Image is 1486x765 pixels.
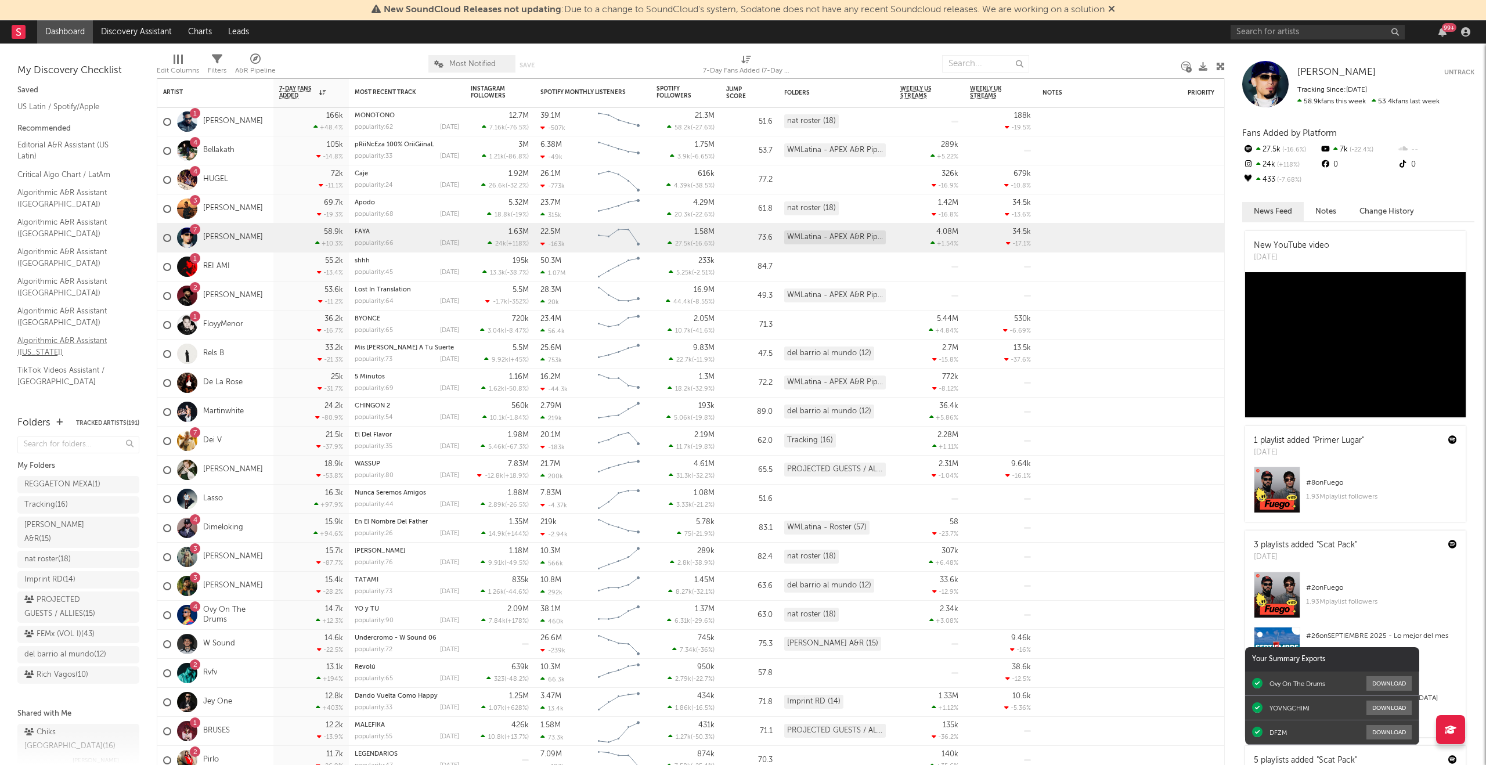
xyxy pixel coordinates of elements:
[1297,98,1440,105] span: 53.4k fans last week
[1306,629,1457,657] div: # 26 on SEPTIEMBRE 2025 - Lo mejor del mes OCTUBRE 2025 - VERANO 2025
[1306,476,1457,490] div: # 8 on Fuego
[508,241,527,247] span: +118 %
[1317,541,1357,549] a: "Scat Pack"
[203,697,232,707] a: Jey One
[17,168,128,181] a: Critical Algo Chart / LatAm
[203,668,217,678] a: Rvfv
[1397,142,1474,157] div: --
[1306,490,1457,504] div: 1.93M playlist followers
[1438,27,1447,37] button: 99+
[481,182,529,189] div: ( )
[936,228,958,236] div: 4.08M
[355,345,454,351] a: Mis [PERSON_NAME] A Tu Suerte
[932,211,958,218] div: -16.8 %
[440,298,459,305] div: [DATE]
[495,241,506,247] span: 24k
[24,593,106,621] div: PROJECTED GUESTS / ALLIES ( 15 )
[355,490,426,496] a: Nunca Seremos Amigos
[324,228,343,236] div: 58.9k
[203,639,235,649] a: W Sound
[17,64,139,78] div: My Discovery Checklist
[203,755,219,765] a: Pirlo
[1043,89,1159,96] div: Notes
[203,523,243,533] a: Dimeloking
[355,240,394,247] div: popularity: 66
[17,84,139,98] div: Saved
[17,517,139,548] a: [PERSON_NAME] A&R(15)
[355,258,370,264] a: shhh
[1275,162,1300,168] span: +118 %
[355,693,438,699] a: Dando Vuelta Como Happy
[509,299,527,305] span: -352 %
[493,299,507,305] span: -1.7k
[540,182,565,190] div: -773k
[203,175,228,185] a: HUGEL
[540,228,561,236] div: 22.5M
[784,89,871,96] div: Folders
[203,117,263,127] a: [PERSON_NAME]
[900,85,941,99] span: Weekly US Streams
[1442,23,1456,32] div: 99 +
[93,20,180,44] a: Discovery Assistant
[208,49,226,83] div: Filters
[593,107,645,136] svg: Chart title
[1245,467,1466,522] a: #8onFuego1.93Mplaylist followers
[203,465,263,475] a: [PERSON_NAME]
[657,85,697,99] div: Spotify Followers
[24,726,129,753] div: Chiks [GEOGRAPHIC_DATA] ( 16 )
[726,86,755,100] div: Jump Score
[1312,436,1364,445] a: "Primer Lugar"
[157,49,199,83] div: Edit Columns
[1297,67,1376,78] a: [PERSON_NAME]
[726,231,773,245] div: 73.6
[319,182,343,189] div: -11.1 %
[593,194,645,223] svg: Chart title
[941,141,958,149] div: 289k
[17,122,139,136] div: Recommended
[24,648,106,662] div: del barrio al mundo ( 12 )
[17,551,139,568] a: nat roster(18)
[692,183,713,189] span: -38.5 %
[694,270,713,276] span: -2.51 %
[324,199,343,207] div: 69.7k
[203,494,223,504] a: Lasso
[726,144,773,158] div: 53.7
[208,64,226,78] div: Filters
[506,154,527,160] span: -86.8 %
[784,230,886,244] div: WMLatina - APEX A&R Pipeline (244)
[666,182,715,189] div: ( )
[318,298,343,305] div: -11.2 %
[1014,315,1031,323] div: 530k
[692,299,713,305] span: -8.55 %
[355,287,411,293] a: Lost In Translation
[694,228,715,236] div: 1.58M
[698,170,715,178] div: 616k
[694,315,715,323] div: 2.05M
[355,89,442,96] div: Most Recent Track
[203,605,268,625] a: Ovy On The Drums
[784,201,839,215] div: nat roster (18)
[1242,142,1319,157] div: 27.5k
[513,212,527,218] span: -19 %
[669,269,715,276] div: ( )
[17,496,139,514] a: Tracking(16)
[667,211,715,218] div: ( )
[675,125,691,131] span: 58.2k
[355,606,379,612] a: YO y TÚ
[203,726,230,736] a: BRUSES
[17,275,128,299] a: Algorithmic A&R Assistant ([GEOGRAPHIC_DATA])
[508,170,529,178] div: 1.92M
[930,153,958,160] div: +5.22 %
[355,113,459,119] div: MONÓTONO
[726,260,773,274] div: 84.7
[440,240,459,247] div: [DATE]
[509,112,529,120] div: 12.7M
[440,124,459,131] div: [DATE]
[163,89,250,96] div: Artist
[670,153,715,160] div: ( )
[17,571,139,589] a: Imprint RD(14)
[1245,627,1466,682] a: #26onSEPTIEMBRE 2025 - Lo mejor del mes OCTUBRE 2025 - VERANO 20259.99kplaylist followers
[76,420,139,426] button: Tracked Artists(191)
[17,666,139,684] a: Rich Vagos(10)
[540,257,561,265] div: 50.3M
